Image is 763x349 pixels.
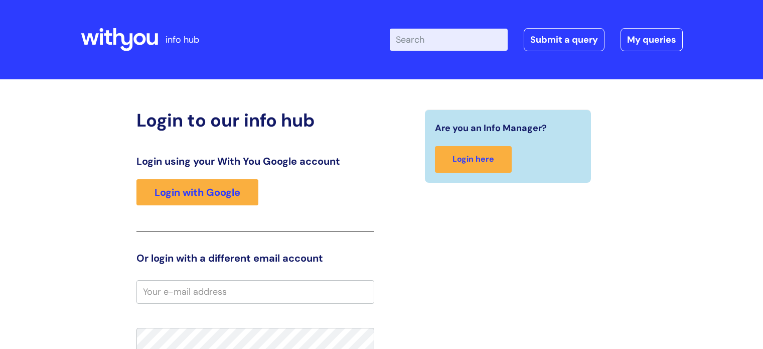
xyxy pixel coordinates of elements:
[136,252,374,264] h3: Or login with a different email account
[136,155,374,167] h3: Login using your With You Google account
[524,28,604,51] a: Submit a query
[136,179,258,205] a: Login with Google
[136,109,374,131] h2: Login to our info hub
[435,120,547,136] span: Are you an Info Manager?
[166,32,199,48] p: info hub
[390,29,508,51] input: Search
[435,146,512,173] a: Login here
[136,280,374,303] input: Your e-mail address
[621,28,683,51] a: My queries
